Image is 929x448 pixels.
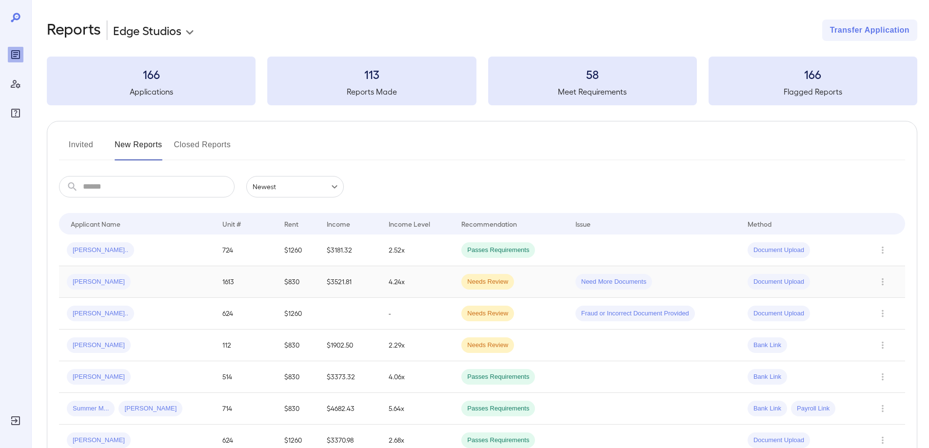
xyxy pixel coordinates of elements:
[748,436,810,445] span: Document Upload
[67,372,131,382] span: [PERSON_NAME]
[277,298,319,330] td: $1260
[381,330,454,361] td: 2.29x
[575,277,652,287] span: Need More Documents
[875,242,890,258] button: Row Actions
[67,436,131,445] span: [PERSON_NAME]
[115,137,162,160] button: New Reports
[461,372,535,382] span: Passes Requirements
[215,330,277,361] td: 112
[222,218,241,230] div: Unit #
[8,413,23,429] div: Log Out
[748,341,787,350] span: Bank Link
[319,361,381,393] td: $3373.32
[748,404,787,413] span: Bank Link
[461,309,514,318] span: Needs Review
[215,361,277,393] td: 514
[748,277,810,287] span: Document Upload
[461,404,535,413] span: Passes Requirements
[319,393,381,425] td: $4682.43
[748,309,810,318] span: Document Upload
[875,274,890,290] button: Row Actions
[267,86,476,97] h5: Reports Made
[284,218,300,230] div: Rent
[461,246,535,255] span: Passes Requirements
[215,266,277,298] td: 1613
[875,306,890,321] button: Row Actions
[381,266,454,298] td: 4.24x
[791,404,835,413] span: Payroll Link
[748,372,787,382] span: Bank Link
[277,266,319,298] td: $830
[47,19,101,41] h2: Reports
[215,298,277,330] td: 624
[319,330,381,361] td: $1902.50
[822,19,917,41] button: Transfer Application
[381,234,454,266] td: 2.52x
[461,218,517,230] div: Recommendation
[327,218,350,230] div: Income
[488,66,697,82] h3: 58
[748,246,810,255] span: Document Upload
[381,298,454,330] td: -
[277,393,319,425] td: $830
[67,277,131,287] span: [PERSON_NAME]
[575,218,591,230] div: Issue
[488,86,697,97] h5: Meet Requirements
[8,47,23,62] div: Reports
[71,218,120,230] div: Applicant Name
[277,234,319,266] td: $1260
[875,337,890,353] button: Row Actions
[113,22,181,38] p: Edge Studios
[215,234,277,266] td: 724
[709,86,917,97] h5: Flagged Reports
[575,309,695,318] span: Fraud or Incorrect Document Provided
[246,176,344,197] div: Newest
[709,66,917,82] h3: 166
[381,361,454,393] td: 4.06x
[461,341,514,350] span: Needs Review
[47,57,917,105] summary: 166Applications113Reports Made58Meet Requirements166Flagged Reports
[277,330,319,361] td: $830
[59,137,103,160] button: Invited
[67,404,115,413] span: Summer M...
[748,218,771,230] div: Method
[461,277,514,287] span: Needs Review
[875,401,890,416] button: Row Actions
[47,86,256,97] h5: Applications
[174,137,231,160] button: Closed Reports
[381,393,454,425] td: 5.64x
[8,76,23,92] div: Manage Users
[277,361,319,393] td: $830
[319,266,381,298] td: $3521.81
[119,404,182,413] span: [PERSON_NAME]
[215,393,277,425] td: 714
[8,105,23,121] div: FAQ
[461,436,535,445] span: Passes Requirements
[875,369,890,385] button: Row Actions
[47,66,256,82] h3: 166
[67,341,131,350] span: [PERSON_NAME]
[319,234,381,266] td: $3181.32
[67,309,134,318] span: [PERSON_NAME]..
[67,246,134,255] span: [PERSON_NAME]..
[389,218,430,230] div: Income Level
[267,66,476,82] h3: 113
[875,432,890,448] button: Row Actions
